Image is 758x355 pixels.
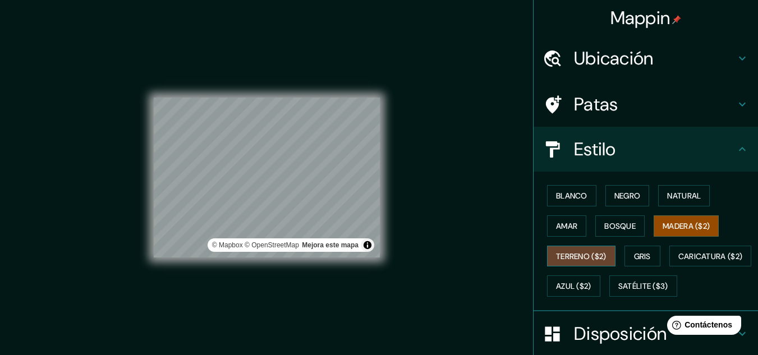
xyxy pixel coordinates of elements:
[609,275,677,297] button: Satélite ($3)
[245,241,299,249] font: © OpenStreetMap
[614,191,641,201] font: Negro
[667,191,701,201] font: Natural
[658,185,710,206] button: Natural
[154,98,380,257] canvas: Mapa
[574,137,616,161] font: Estilo
[634,251,651,261] font: Gris
[610,6,670,30] font: Mappin
[361,238,374,252] button: Activar o desactivar atribución
[547,185,596,206] button: Blanco
[654,215,719,237] button: Madera ($2)
[678,251,743,261] font: Caricatura ($2)
[556,191,587,201] font: Blanco
[618,282,668,292] font: Satélite ($3)
[212,241,243,249] font: © Mapbox
[534,82,758,127] div: Patas
[302,241,359,249] font: Mejora este mapa
[556,251,607,261] font: Terreno ($2)
[534,127,758,172] div: Estilo
[604,221,636,231] font: Bosque
[245,241,299,249] a: Mapa de calles abierto
[556,282,591,292] font: Azul ($2)
[302,241,359,249] a: Comentarios sobre el mapa
[669,246,752,267] button: Caricatura ($2)
[534,36,758,81] div: Ubicación
[624,246,660,267] button: Gris
[574,47,654,70] font: Ubicación
[547,275,600,297] button: Azul ($2)
[547,246,615,267] button: Terreno ($2)
[212,241,243,249] a: Mapbox
[605,185,650,206] button: Negro
[556,221,577,231] font: Amar
[672,15,681,24] img: pin-icon.png
[658,311,746,343] iframe: Lanzador de widgets de ayuda
[574,93,618,116] font: Patas
[595,215,645,237] button: Bosque
[547,215,586,237] button: Amar
[663,221,710,231] font: Madera ($2)
[574,322,667,345] font: Disposición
